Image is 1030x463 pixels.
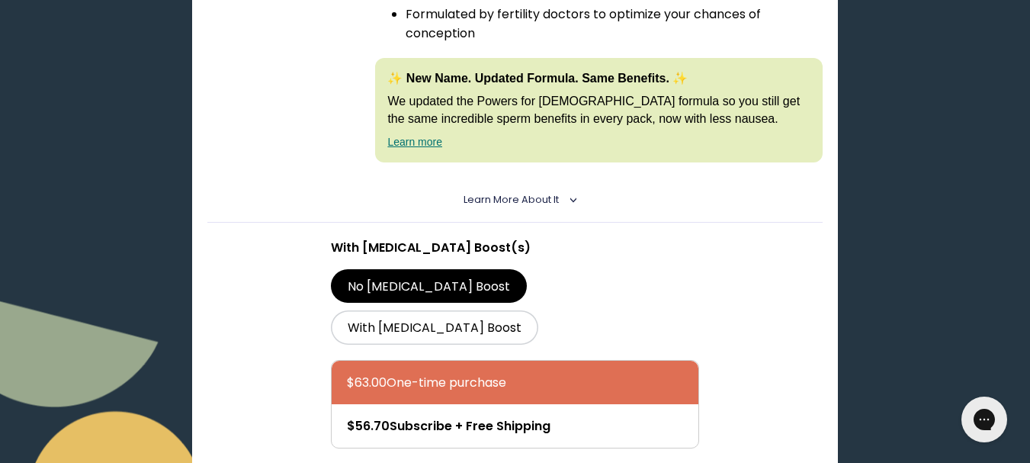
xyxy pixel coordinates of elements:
li: Formulated by fertility doctors to optimize your chances of conception [406,5,822,43]
p: We updated the Powers for [DEMOGRAPHIC_DATA] formula so you still get the same incredible sperm b... [387,93,810,127]
label: No [MEDICAL_DATA] Boost [331,269,528,303]
p: With [MEDICAL_DATA] Boost(s) [331,238,700,257]
label: With [MEDICAL_DATA] Boost [331,310,539,344]
iframe: Gorgias live chat messenger [954,391,1015,448]
summary: Learn More About it < [464,193,566,207]
span: Learn More About it [464,193,559,206]
i: < [563,196,577,204]
a: Learn more [387,136,442,148]
strong: ✨ New Name. Updated Formula. Same Benefits. ✨ [387,72,688,85]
